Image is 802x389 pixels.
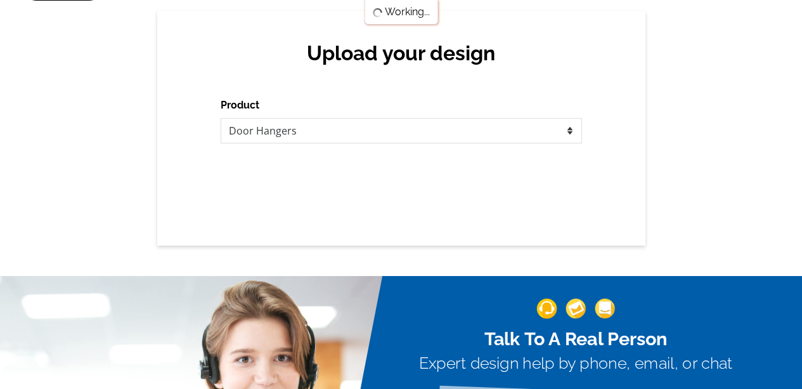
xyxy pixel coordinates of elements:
img: loading... [372,8,382,18]
img: support-img-2.png [566,299,586,319]
img: support-img-1.png [536,299,557,319]
label: Product [221,98,259,113]
h3: Expert design help by phone, email, or chat [418,355,732,374]
h2: Talk To A Real Person [418,328,732,350]
h2: Upload your design [233,41,569,65]
img: support-img-3_1.png [595,299,615,319]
